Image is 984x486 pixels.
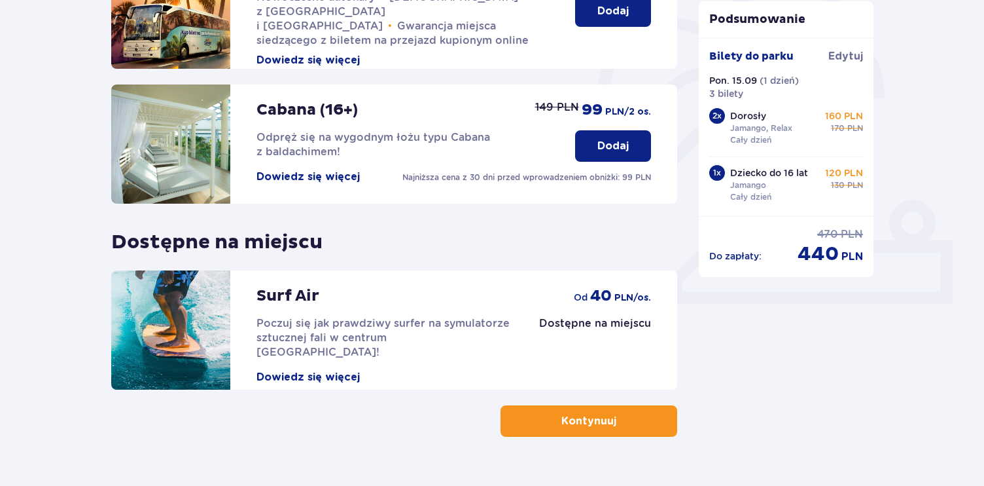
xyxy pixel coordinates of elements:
p: 3 bilety [709,87,743,100]
p: Cały dzień [730,191,771,203]
p: 440 [798,242,839,267]
p: 149 PLN [535,100,579,115]
p: Dostępne na miejscu [539,316,651,331]
a: Edytuj [828,49,863,64]
p: 170 [831,122,845,134]
span: • [388,20,392,33]
p: Dodaj [597,139,629,153]
p: Surf Air [256,286,319,306]
p: Dziecko do 16 lat [730,166,808,179]
button: Kontynuuj [501,405,677,437]
p: PLN /2 os. [605,105,651,119]
p: 470 [817,227,838,242]
p: 130 [831,179,845,191]
p: Do zapłaty : [709,250,762,263]
p: PLN [847,122,863,134]
p: PLN [847,179,863,191]
p: PLN /os. [614,291,651,305]
div: 2 x [709,108,725,124]
p: Cały dzień [730,134,771,146]
p: Najniższa cena z 30 dni przed wprowadzeniem obniżki: 99 PLN [402,172,651,183]
p: od [574,291,588,304]
span: Odpręż się na wygodnym łożu typu Cabana z baldachimem! [256,131,490,158]
p: Cabana (16+) [256,100,358,120]
button: Dodaj [575,130,651,162]
p: PLN [841,250,863,264]
img: attraction [111,271,230,390]
div: 1 x [709,165,725,181]
p: Kontynuuj [561,414,616,428]
p: Jamango, Relax [730,122,792,134]
p: Dodaj [597,4,629,18]
span: Poczuj się jak prawdziwy surfer na symulatorze sztucznej fali w centrum [GEOGRAPHIC_DATA]! [256,317,510,358]
p: ( 1 dzień ) [760,74,799,87]
button: Dowiedz się więcej [256,53,360,67]
p: Podsumowanie [699,12,874,28]
p: Dorosły [730,109,766,122]
p: Bilety do parku [709,49,794,64]
p: 160 PLN [825,109,863,122]
p: 120 PLN [825,166,863,179]
button: Dowiedz się więcej [256,370,360,384]
p: PLN [841,227,863,242]
p: Pon. 15.09 [709,74,757,87]
p: 99 [582,100,603,120]
p: Dostępne na miejscu [111,219,323,255]
p: 40 [590,286,612,306]
p: Jamango [730,179,766,191]
button: Dowiedz się więcej [256,170,360,184]
img: attraction [111,84,230,204]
